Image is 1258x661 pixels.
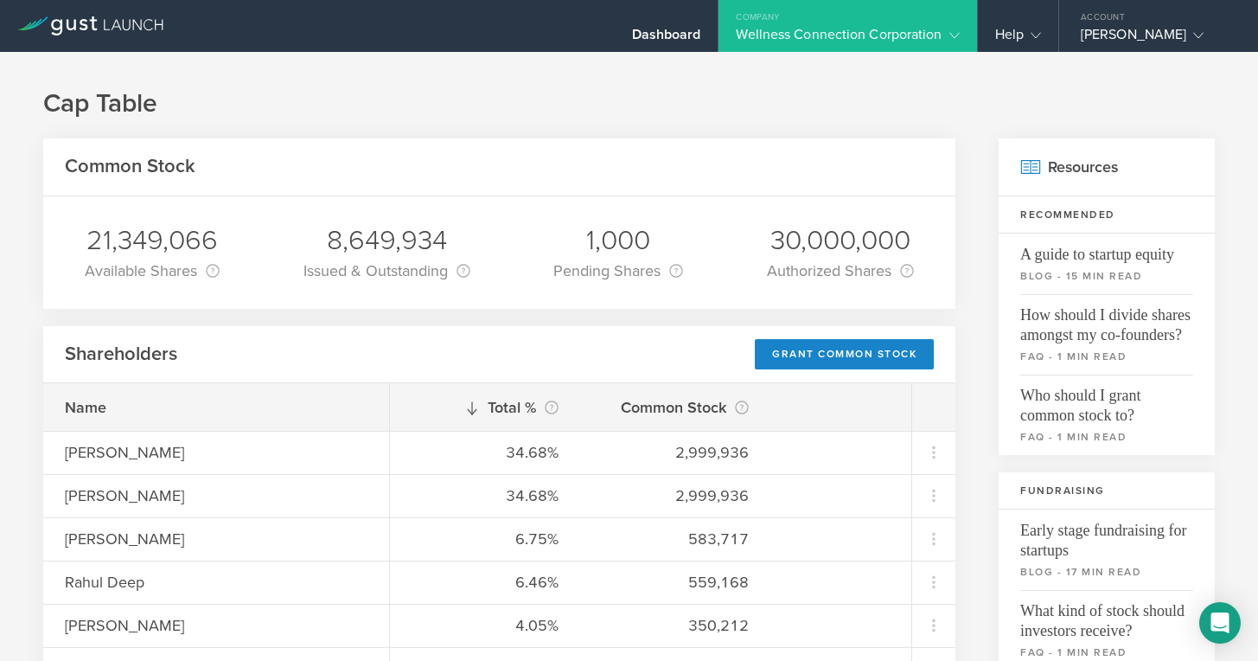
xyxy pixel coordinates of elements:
div: 559,168 [602,571,749,594]
div: [PERSON_NAME] [65,485,367,507]
div: 21,349,066 [85,222,220,259]
div: 2,999,936 [602,441,749,464]
h2: Resources [999,138,1215,196]
div: [PERSON_NAME] [1081,26,1228,52]
div: Issued & Outstanding [303,259,470,283]
div: Help [995,26,1041,52]
div: 34.68% [412,441,559,464]
small: faq - 1 min read [1020,429,1193,445]
div: Authorized Shares [767,259,914,283]
span: Early stage fundraising for startups [1020,510,1193,561]
span: A guide to startup equity [1020,234,1193,265]
div: Dashboard [632,26,701,52]
div: Available Shares [85,259,220,283]
div: 6.46% [412,571,559,594]
div: Rahul Deep [65,571,367,594]
div: Total % [412,395,559,420]
div: [PERSON_NAME] [65,614,367,637]
a: A guide to startup equityblog - 15 min read [999,234,1215,294]
h1: Cap Table [43,87,1215,121]
div: 583,717 [602,528,749,550]
small: faq - 1 min read [1020,349,1193,364]
div: Wellness Connection Corporation [736,26,959,52]
div: 30,000,000 [767,222,914,259]
div: [PERSON_NAME] [65,528,367,550]
div: 4.05% [412,614,559,637]
div: 2,999,936 [602,485,749,507]
div: Grant Common Stock [755,339,934,369]
h3: Recommended [999,196,1215,234]
a: How should I divide shares amongst my co-founders?faq - 1 min read [999,294,1215,375]
div: 6.75% [412,528,559,550]
small: faq - 1 min read [1020,645,1193,660]
span: Who should I grant common stock to? [1020,375,1193,426]
div: Common Stock [602,395,749,420]
div: 1,000 [553,222,683,259]
div: Pending Shares [553,259,683,283]
div: Name [65,396,367,419]
div: Open Intercom Messenger [1199,602,1241,644]
h2: Common Stock [65,154,195,179]
h2: Shareholders [65,342,177,367]
div: 8,649,934 [303,222,470,259]
h3: Fundraising [999,472,1215,510]
span: How should I divide shares amongst my co-founders? [1020,294,1193,345]
span: What kind of stock should investors receive? [1020,590,1193,641]
a: Early stage fundraising for startupsblog - 17 min read [999,510,1215,590]
a: Who should I grant common stock to?faq - 1 min read [999,375,1215,455]
div: 350,212 [602,614,749,637]
small: blog - 17 min read [1020,564,1193,580]
small: blog - 15 min read [1020,268,1193,284]
div: [PERSON_NAME] [65,441,367,464]
div: 34.68% [412,485,559,507]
